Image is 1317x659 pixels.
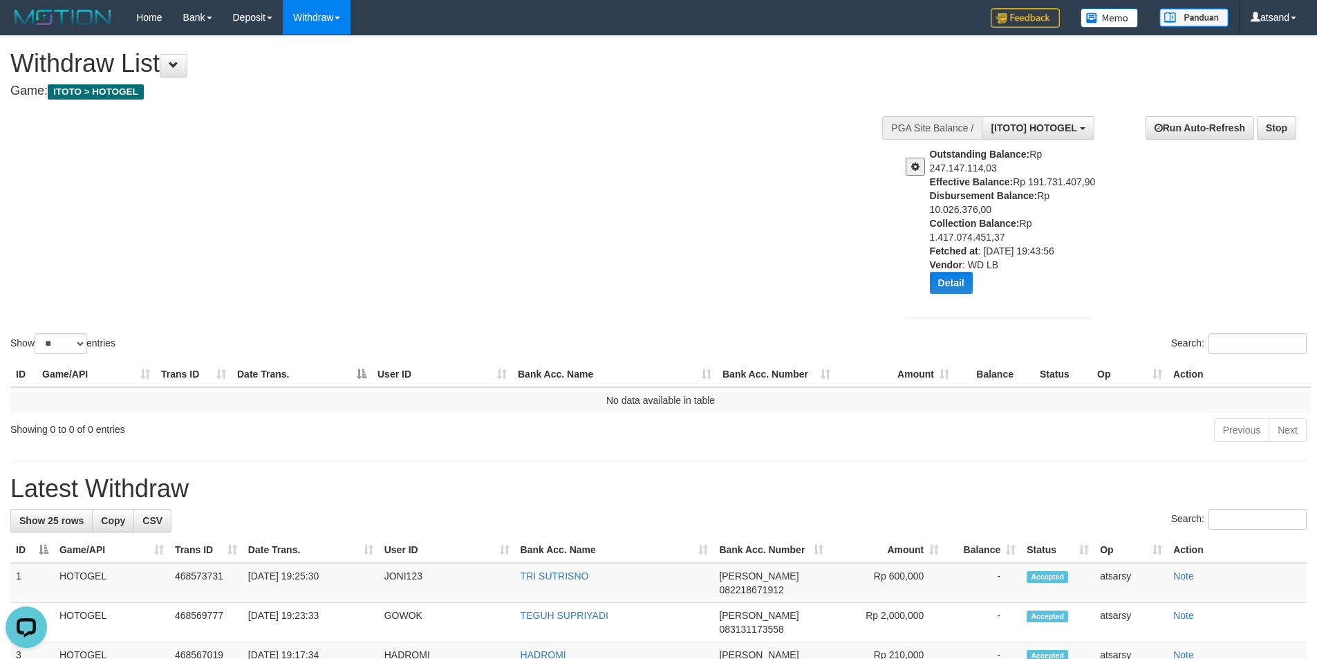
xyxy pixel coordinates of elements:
a: TRI SUTRISNO [521,570,589,582]
b: Effective Balance: [930,176,1014,187]
div: Showing 0 to 0 of 0 entries [10,417,539,436]
input: Search: [1208,333,1307,354]
th: Date Trans.: activate to sort column descending [232,362,372,387]
button: Detail [930,272,973,294]
img: Button%20Memo.svg [1081,8,1139,28]
td: 468573731 [169,563,243,603]
img: panduan.png [1159,8,1229,27]
span: [PERSON_NAME] [719,570,798,582]
a: Next [1269,418,1307,442]
b: Outstanding Balance: [930,149,1030,160]
td: Rp 2,000,000 [829,603,944,642]
td: No data available in table [10,387,1311,413]
span: ITOTO > HOTOGEL [48,84,144,100]
label: Search: [1171,333,1307,354]
h1: Withdraw List [10,50,864,77]
b: Disbursement Balance: [930,190,1038,201]
th: Balance: activate to sort column ascending [944,537,1021,563]
th: Game/API: activate to sort column ascending [37,362,156,387]
th: Trans ID: activate to sort column ascending [169,537,243,563]
td: [DATE] 19:25:30 [243,563,379,603]
td: - [944,563,1021,603]
th: Status [1034,362,1092,387]
h4: Game: [10,84,864,98]
a: CSV [133,509,171,532]
td: 1 [10,563,54,603]
td: JONI123 [379,563,515,603]
td: HOTOGEL [54,563,169,603]
label: Search: [1171,509,1307,530]
span: Copy [101,515,125,526]
th: Op: activate to sort column ascending [1092,362,1168,387]
th: Game/API: activate to sort column ascending [54,537,169,563]
span: CSV [142,515,162,526]
a: Note [1173,610,1194,621]
td: atsarsy [1094,603,1168,642]
td: GOWOK [379,603,515,642]
th: Op: activate to sort column ascending [1094,537,1168,563]
th: Action [1168,362,1311,387]
th: Date Trans.: activate to sort column ascending [243,537,379,563]
td: [DATE] 19:23:33 [243,603,379,642]
th: Trans ID: activate to sort column ascending [156,362,232,387]
b: Fetched at [930,245,978,257]
span: Copy 082218671912 to clipboard [719,584,783,595]
a: Copy [92,509,134,532]
th: Balance [955,362,1034,387]
th: Amount: activate to sort column ascending [836,362,955,387]
th: Bank Acc. Name: activate to sort column ascending [515,537,714,563]
a: Previous [1214,418,1269,442]
h1: Latest Withdraw [10,475,1307,503]
label: Show entries [10,333,115,354]
span: Show 25 rows [19,515,84,526]
a: Show 25 rows [10,509,93,532]
span: Accepted [1027,611,1068,622]
img: Feedback.jpg [991,8,1060,28]
b: Collection Balance: [930,218,1020,229]
input: Search: [1208,509,1307,530]
span: Copy 083131173558 to clipboard [719,624,783,635]
td: Rp 600,000 [829,563,944,603]
a: Run Auto-Refresh [1146,116,1254,140]
a: TEGUH SUPRIYADI [521,610,608,621]
div: Rp 247.147.114,03 Rp 191.731.407,90 Rp 10.026.376,00 Rp 1.417.074.451,37 : [DATE] 19:43:56 : WD LB [930,147,1101,304]
td: 468569777 [169,603,243,642]
b: Vendor [930,259,962,270]
th: Bank Acc. Name: activate to sort column ascending [512,362,717,387]
th: User ID: activate to sort column ascending [379,537,515,563]
img: MOTION_logo.png [10,7,115,28]
a: Note [1173,570,1194,582]
div: PGA Site Balance / [882,116,982,140]
select: Showentries [35,333,86,354]
th: Bank Acc. Number: activate to sort column ascending [717,362,836,387]
th: Action [1168,537,1307,563]
button: Open LiveChat chat widget [6,6,47,47]
button: [ITOTO] HOTOGEL [982,116,1094,140]
td: atsarsy [1094,563,1168,603]
a: Stop [1257,116,1296,140]
span: [ITOTO] HOTOGEL [991,122,1076,133]
th: Status: activate to sort column ascending [1021,537,1094,563]
span: Accepted [1027,571,1068,583]
td: - [944,603,1021,642]
th: ID [10,362,37,387]
td: HOTOGEL [54,603,169,642]
th: Amount: activate to sort column ascending [829,537,944,563]
th: Bank Acc. Number: activate to sort column ascending [713,537,829,563]
span: [PERSON_NAME] [719,610,798,621]
th: User ID: activate to sort column ascending [372,362,512,387]
th: ID: activate to sort column descending [10,537,54,563]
